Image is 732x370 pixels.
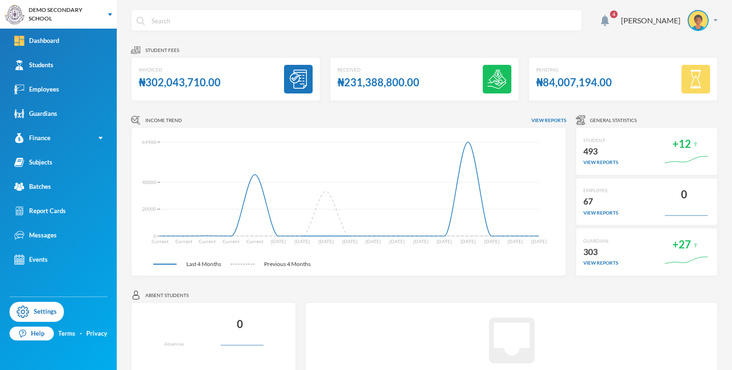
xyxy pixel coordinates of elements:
[151,10,577,31] input: Search
[14,230,57,240] div: Messages
[145,117,182,124] span: Income Trend
[145,47,179,54] span: Student fees
[142,139,156,145] tspan: 69900
[80,329,82,339] div: ·
[131,57,320,101] a: Invoiced₦302,043,710.00
[621,15,681,26] div: [PERSON_NAME]
[531,238,547,244] tspan: [DATE]
[139,73,221,92] div: ₦302,043,710.00
[366,238,381,244] tspan: [DATE]
[583,237,618,245] div: GUARDIAN
[164,340,184,348] div: Absences
[246,238,264,244] tspan: Current
[413,238,428,244] tspan: [DATE]
[14,109,57,119] div: Guardians
[136,17,145,25] img: search
[29,6,99,23] div: DEMO SECONDARY SCHOOL
[14,206,66,216] div: Report Cards
[237,315,243,334] div: 0
[199,238,216,244] tspan: Current
[14,157,52,167] div: Subjects
[14,182,51,192] div: Batches
[529,57,718,101] a: Pending₦84,007,194.00
[177,260,231,268] span: Last 4 Months
[254,260,320,268] span: Previous 4 Months
[508,238,523,244] tspan: [DATE]
[175,238,193,244] tspan: Current
[58,329,75,339] a: Terms
[10,327,54,341] a: Help
[271,238,286,244] tspan: [DATE]
[583,259,618,267] div: view reports
[583,187,618,194] div: EMPLOYEE
[139,66,221,73] div: Invoiced
[536,66,612,73] div: Pending
[389,238,405,244] tspan: [DATE]
[318,238,334,244] tspan: [DATE]
[583,159,618,166] div: view reports
[583,245,618,260] div: 303
[610,10,618,18] span: 4
[583,144,618,159] div: 493
[536,73,612,92] div: ₦84,007,194.00
[689,11,708,30] img: STUDENT
[14,133,51,143] div: Finance
[14,60,53,70] div: Students
[14,255,48,265] div: Events
[142,206,156,212] tspan: 20000
[337,73,419,92] div: ₦231,388,800.00
[681,185,687,204] div: 0
[223,238,240,244] tspan: Current
[145,292,189,299] span: Absent students
[295,238,310,244] tspan: [DATE]
[672,135,691,154] div: +12
[460,238,476,244] tspan: [DATE]
[342,238,357,244] tspan: [DATE]
[531,117,566,124] span: View reports
[14,84,59,94] div: Employees
[484,238,499,244] tspan: [DATE]
[10,302,64,322] a: Settings
[583,209,618,216] div: view reports
[86,329,107,339] a: Privacy
[5,5,24,24] img: logo
[153,233,156,239] tspan: 0
[583,194,618,209] div: 67
[14,36,59,46] div: Dashboard
[437,238,452,244] tspan: [DATE]
[142,179,156,185] tspan: 40000
[337,66,419,73] div: Received
[152,238,169,244] tspan: Current
[672,236,691,254] div: +27
[590,117,637,124] span: General Statistics
[583,137,618,144] div: STUDENT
